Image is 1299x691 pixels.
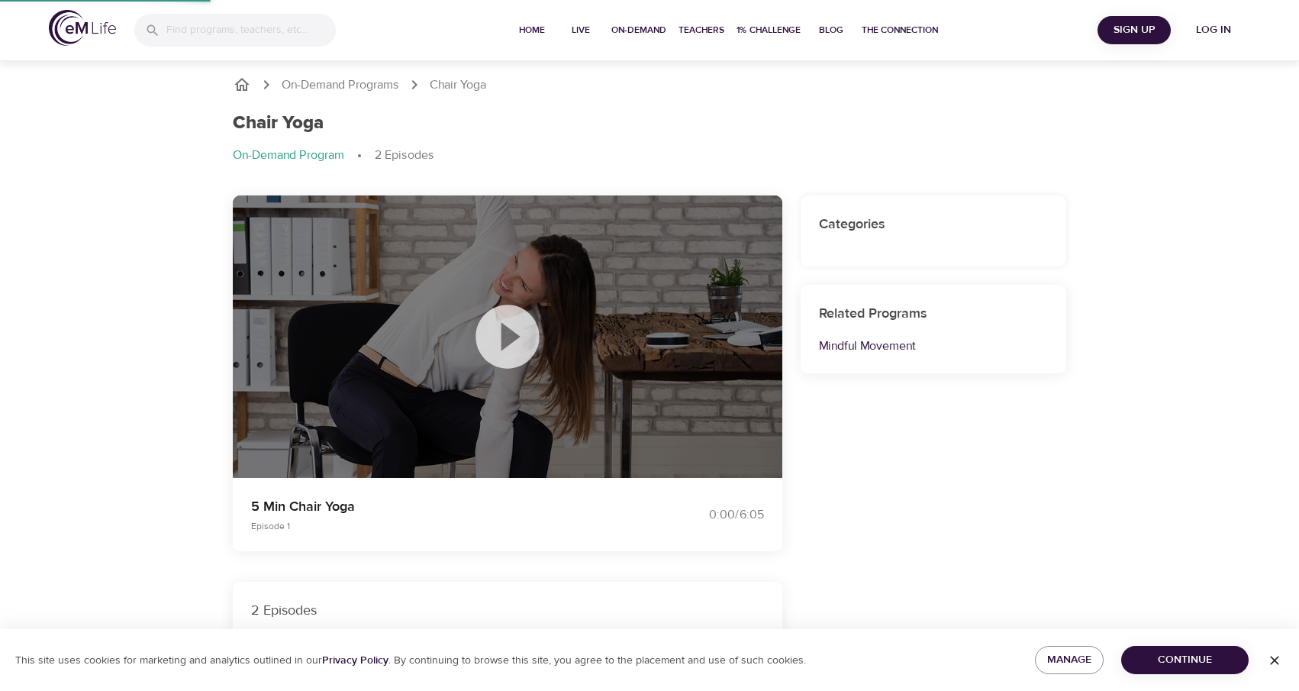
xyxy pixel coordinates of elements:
img: logo [49,10,116,46]
span: On-Demand [611,22,666,38]
button: Manage [1035,646,1104,674]
a: On-Demand Programs [282,76,399,94]
nav: breadcrumb [233,147,1066,165]
h6: Categories [819,214,1048,236]
div: 0:00 / 6:05 [649,506,764,524]
p: 2 Episodes [251,600,764,621]
nav: breadcrumb [233,76,1066,94]
span: Teachers [679,22,724,38]
button: Log in [1177,16,1250,44]
span: Live [562,22,599,38]
p: Chair Yoga [430,76,486,94]
input: Find programs, teachers, etc... [166,14,336,47]
p: 2 Episodes [375,147,434,164]
span: The Connection [862,22,938,38]
a: Mindful Movement [819,338,916,354]
p: Episode 1 [251,519,631,533]
span: 1% Challenge [737,22,801,38]
button: Continue [1121,646,1249,674]
h1: Chair Yoga [233,112,324,134]
p: 5 Min Chair Yoga [251,496,631,517]
span: Manage [1047,651,1091,670]
span: Blog [813,22,849,38]
span: Continue [1133,651,1236,670]
p: On-Demand Program [233,147,344,164]
button: Sign Up [1098,16,1171,44]
span: Home [514,22,550,38]
span: Log in [1183,21,1244,40]
h6: Related Programs [819,303,1048,325]
span: Sign Up [1104,21,1165,40]
a: Privacy Policy [322,654,388,667]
